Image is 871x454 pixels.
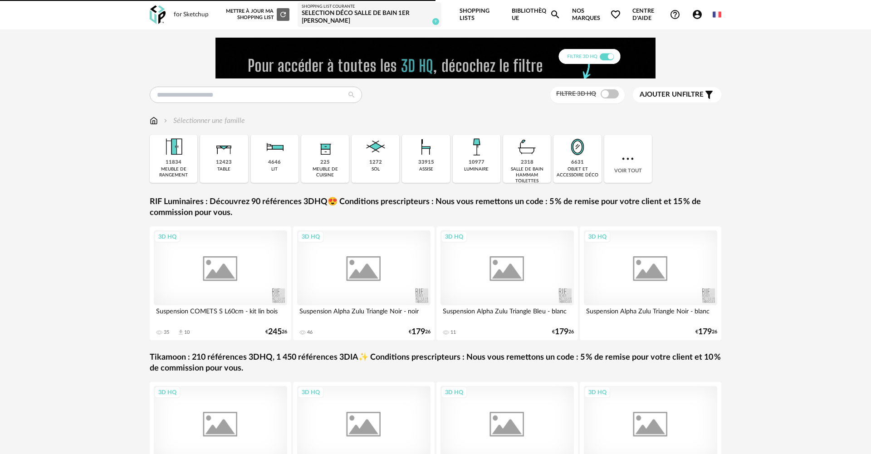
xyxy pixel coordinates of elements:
img: FILTRE%20HQ%20NEW_V1%20(4).gif [215,38,656,78]
div: 3D HQ [441,386,467,398]
div: assise [419,166,433,172]
div: sol [372,166,380,172]
a: 3D HQ Suspension Alpha Zulu Triangle Bleu - blanc 11 €17926 [436,226,578,340]
span: filtre [640,90,704,99]
div: Mettre à jour ma Shopping List [224,8,289,21]
img: OXP [150,5,166,24]
div: Voir tout [604,135,652,183]
div: 3D HQ [154,386,181,398]
img: svg+xml;base64,PHN2ZyB3aWR0aD0iMTYiIGhlaWdodD0iMTciIHZpZXdCb3g9IjAgMCAxNiAxNyIgZmlsbD0ibm9uZSIgeG... [150,116,158,126]
div: 3D HQ [154,231,181,243]
a: RIF Luminaires : Découvrez 90 références 3DHQ😍 Conditions prescripteurs : Nous vous remettons un ... [150,197,721,218]
div: 10 [184,329,190,336]
div: 3D HQ [584,386,611,398]
div: Suspension COMETS S L60cm - kit lin bois [154,305,287,323]
span: Account Circle icon [692,9,703,20]
span: Centre d'aideHelp Circle Outline icon [632,7,680,22]
span: Account Circle icon [692,9,707,20]
div: 11 [450,329,456,336]
span: Ajouter un [640,91,682,98]
img: Miroir.png [565,135,590,159]
div: luminaire [464,166,489,172]
img: Table.png [212,135,236,159]
div: 33915 [418,159,434,166]
div: Suspension Alpha Zulu Triangle Bleu - blanc [440,305,574,323]
img: fr [713,10,721,19]
span: 9 [432,18,439,25]
span: 179 [698,329,712,335]
div: 12423 [216,159,232,166]
span: 179 [411,329,425,335]
div: objet et accessoire déco [556,166,598,178]
a: Tikamoon : 210 références 3DHQ, 1 450 références 3DIA✨ Conditions prescripteurs : Nous vous remet... [150,352,721,374]
div: 2318 [521,159,533,166]
div: meuble de rangement [152,166,195,178]
span: Filtre 3D HQ [556,91,596,97]
img: Sol.png [363,135,388,159]
span: Help Circle Outline icon [670,9,680,20]
img: more.7b13dc1.svg [620,151,636,167]
div: table [217,166,230,172]
img: Luminaire.png [464,135,489,159]
span: Filter icon [704,89,714,100]
div: Sélectionner une famille [162,116,245,126]
div: lit [271,166,278,172]
div: 3D HQ [584,231,611,243]
a: 3D HQ Suspension Alpha Zulu Triangle Noir - noir 46 €17926 [293,226,435,340]
div: salle de bain hammam toilettes [506,166,548,184]
span: 245 [268,329,282,335]
button: Ajouter unfiltre Filter icon [633,87,721,103]
div: for Sketchup [174,11,209,19]
div: € 26 [265,329,287,335]
div: 10977 [469,159,484,166]
img: svg+xml;base64,PHN2ZyB3aWR0aD0iMTYiIGhlaWdodD0iMTYiIHZpZXdCb3g9IjAgMCAxNiAxNiIgZmlsbD0ibm9uZSIgeG... [162,116,169,126]
img: Literie.png [262,135,287,159]
img: Salle%20de%20bain.png [515,135,539,159]
div: € 26 [695,329,717,335]
div: 11834 [166,159,181,166]
span: Magnify icon [550,9,561,20]
div: 35 [164,329,169,336]
a: 3D HQ Suspension Alpha Zulu Triangle Noir - blanc €17926 [580,226,721,340]
div: meuble de cuisine [304,166,346,178]
div: 6631 [571,159,584,166]
div: € 26 [409,329,431,335]
span: Download icon [177,329,184,336]
div: € 26 [552,329,574,335]
div: 46 [307,329,313,336]
div: Suspension Alpha Zulu Triangle Noir - noir [297,305,431,323]
div: Suspension Alpha Zulu Triangle Noir - blanc [584,305,717,323]
a: Shopping List courante Selection déco Salle de bain 1er [PERSON_NAME] 9 [302,4,437,25]
div: 4646 [268,159,281,166]
img: Rangement.png [313,135,338,159]
span: Heart Outline icon [610,9,621,20]
span: 179 [555,329,568,335]
div: 3D HQ [298,231,324,243]
div: 225 [320,159,330,166]
img: Assise.png [414,135,438,159]
div: Selection déco Salle de bain 1er [PERSON_NAME] [302,10,437,25]
span: Refresh icon [279,12,287,17]
a: 3D HQ Suspension COMETS S L60cm - kit lin bois 35 Download icon 10 €24526 [150,226,291,340]
img: Meuble%20de%20rangement.png [161,135,186,159]
div: 3D HQ [441,231,467,243]
div: Shopping List courante [302,4,437,10]
div: 1272 [369,159,382,166]
div: 3D HQ [298,386,324,398]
